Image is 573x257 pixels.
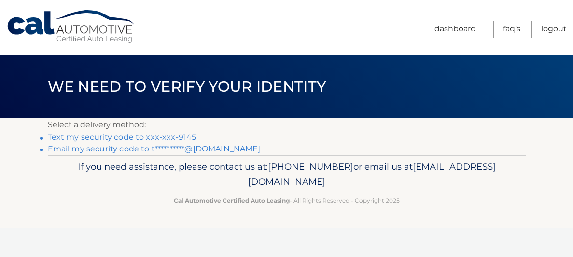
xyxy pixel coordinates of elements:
a: FAQ's [503,21,520,38]
a: Cal Automotive [6,10,137,44]
strong: Cal Automotive Certified Auto Leasing [174,197,290,204]
p: - All Rights Reserved - Copyright 2025 [54,195,519,205]
a: Email my security code to t**********@[DOMAIN_NAME] [48,144,261,153]
span: [PHONE_NUMBER] [268,161,353,172]
p: Select a delivery method: [48,118,526,132]
span: We need to verify your identity [48,78,326,95]
p: If you need assistance, please contact us at: or email us at [54,159,519,190]
a: Text my security code to xxx-xxx-9145 [48,133,196,142]
a: Dashboard [434,21,476,38]
a: Logout [541,21,567,38]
